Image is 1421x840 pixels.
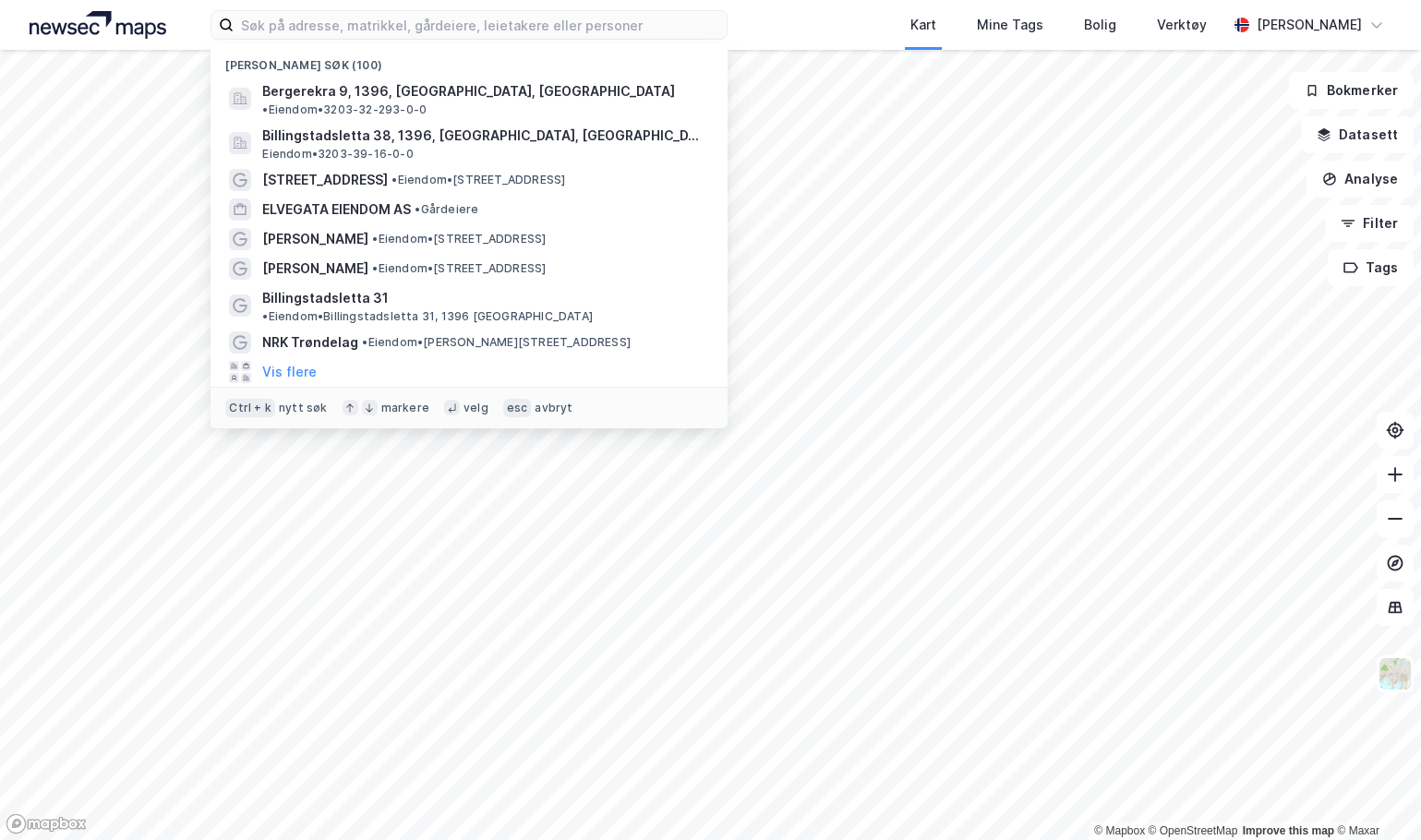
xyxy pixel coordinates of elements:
[262,125,705,147] span: Billingstadsletta 38, 1396, [GEOGRAPHIC_DATA], [GEOGRAPHIC_DATA]
[362,335,367,349] span: •
[1329,751,1421,840] iframe: Chat Widget
[262,361,317,383] button: Vis flere
[372,261,378,275] span: •
[262,331,358,354] span: NRK Trøndelag
[262,147,413,162] span: Eiendom • 3203-39-16-0-0
[262,287,389,309] span: Billingstadsletta 31
[1149,824,1238,837] a: OpenStreetMap
[262,309,593,324] span: Eiendom • Billingstadsletta 31, 1396 [GEOGRAPHIC_DATA]
[262,228,368,250] span: [PERSON_NAME]
[415,202,478,217] span: Gårdeiere
[372,232,546,246] span: Eiendom • [STREET_ADDRESS]
[1094,824,1145,837] a: Mapbox
[1301,116,1414,153] button: Datasett
[225,399,275,417] div: Ctrl + k
[6,813,87,834] a: Mapbox homepage
[391,173,565,187] span: Eiendom • [STREET_ADDRESS]
[381,401,429,415] div: markere
[262,258,368,280] span: [PERSON_NAME]
[1328,249,1414,286] button: Tags
[503,399,532,417] div: esc
[372,261,546,276] span: Eiendom • [STREET_ADDRESS]
[362,335,631,350] span: Eiendom • [PERSON_NAME][STREET_ADDRESS]
[211,43,728,77] div: [PERSON_NAME] søk (100)
[535,401,572,415] div: avbryt
[1084,14,1116,36] div: Bolig
[910,14,936,36] div: Kart
[262,80,675,102] span: Bergerekra 9, 1396, [GEOGRAPHIC_DATA], [GEOGRAPHIC_DATA]
[372,232,378,246] span: •
[262,198,411,221] span: ELVEGATA EIENDOM AS
[464,401,488,415] div: velg
[262,102,427,117] span: Eiendom • 3203-32-293-0-0
[1307,161,1414,198] button: Analyse
[391,173,397,186] span: •
[1378,656,1413,691] img: Z
[279,401,328,415] div: nytt søk
[1329,751,1421,840] div: Kontrollprogram for chat
[30,11,166,39] img: logo.a4113a55bc3d86da70a041830d287a7e.svg
[1289,72,1414,109] button: Bokmerker
[1257,14,1362,36] div: [PERSON_NAME]
[262,169,388,191] span: [STREET_ADDRESS]
[262,102,268,116] span: •
[977,14,1043,36] div: Mine Tags
[415,202,420,216] span: •
[1157,14,1207,36] div: Verktøy
[262,309,268,323] span: •
[234,11,727,39] input: Søk på adresse, matrikkel, gårdeiere, leietakere eller personer
[1325,205,1414,242] button: Filter
[1243,824,1334,837] a: Improve this map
